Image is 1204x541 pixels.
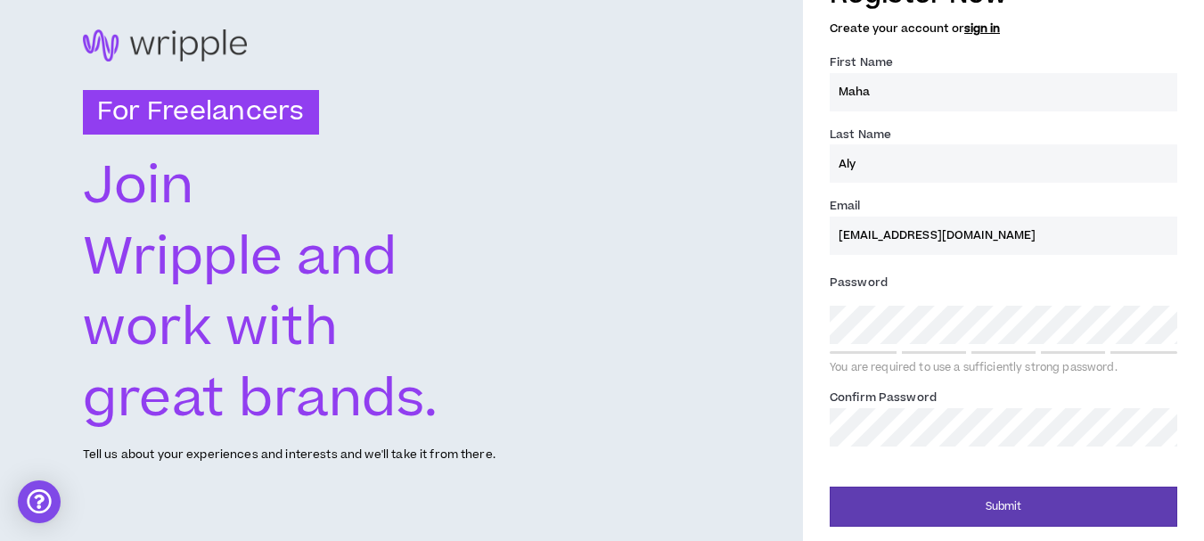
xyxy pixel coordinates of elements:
label: Last Name [830,120,891,149]
input: Enter Email [830,217,1177,255]
h3: For Freelancers [83,90,319,135]
button: Submit [830,487,1177,527]
text: great brands. [83,363,438,437]
span: Password [830,275,888,291]
label: Confirm Password [830,383,937,412]
div: You are required to use a sufficiently strong password. [830,361,1177,375]
div: Open Intercom Messenger [18,480,61,523]
label: First Name [830,48,893,77]
text: work with [83,291,340,365]
input: First name [830,73,1177,111]
text: Join [83,150,193,224]
a: sign in [964,20,1000,37]
p: Tell us about your experiences and interests and we'll take it from there. [83,447,496,463]
label: Email [830,192,861,220]
text: Wripple and [83,221,397,295]
h5: Create your account or [830,22,1177,35]
input: Last name [830,144,1177,183]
